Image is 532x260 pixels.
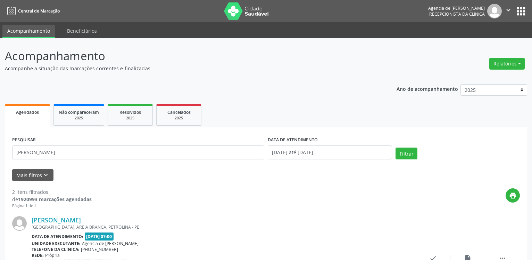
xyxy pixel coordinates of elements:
i: keyboard_arrow_down [42,171,50,179]
span: Cancelados [167,109,191,115]
div: [GEOGRAPHIC_DATA], AREIA BRANCA, PETROLINA - PE [32,224,416,230]
strong: 1920993 marcações agendadas [18,196,92,203]
img: img [487,4,502,18]
p: Acompanhamento [5,47,371,65]
b: Data de atendimento: [32,234,83,239]
a: Acompanhamento [2,25,55,38]
span: Agendados [16,109,39,115]
span: Recepcionista da clínica [429,11,485,17]
input: Nome, código do beneficiário ou CPF [12,145,264,159]
button: Relatórios [489,58,525,70]
div: 2025 [59,116,99,121]
div: Página 1 de 1 [12,203,92,209]
a: [PERSON_NAME] [32,216,81,224]
span: [PHONE_NUMBER] [81,246,118,252]
a: Beneficiários [62,25,102,37]
div: 2 itens filtrados [12,188,92,196]
a: Central de Marcação [5,5,60,17]
span: Própria [45,252,60,258]
button: Mais filtroskeyboard_arrow_down [12,169,53,181]
input: Selecione um intervalo [268,145,392,159]
div: Agencia de [PERSON_NAME] [428,5,485,11]
p: Acompanhe a situação das marcações correntes e finalizadas [5,65,371,72]
span: Resolvidos [119,109,141,115]
div: 2025 [161,116,196,121]
button: apps [515,5,527,17]
div: de [12,196,92,203]
i: print [509,192,517,199]
button: print [506,188,520,203]
label: DATA DE ATENDIMENTO [268,135,318,145]
b: Telefone da clínica: [32,246,80,252]
button:  [502,4,515,18]
img: img [12,216,27,231]
span: Agencia de [PERSON_NAME] [82,241,139,246]
button: Filtrar [396,148,417,159]
div: 2025 [113,116,148,121]
span: [DATE] 07:00 [85,233,114,241]
b: Rede: [32,252,44,258]
span: Não compareceram [59,109,99,115]
p: Ano de acompanhamento [397,84,458,93]
b: Unidade executante: [32,241,81,246]
label: PESQUISAR [12,135,36,145]
i:  [505,6,512,14]
span: Central de Marcação [18,8,60,14]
